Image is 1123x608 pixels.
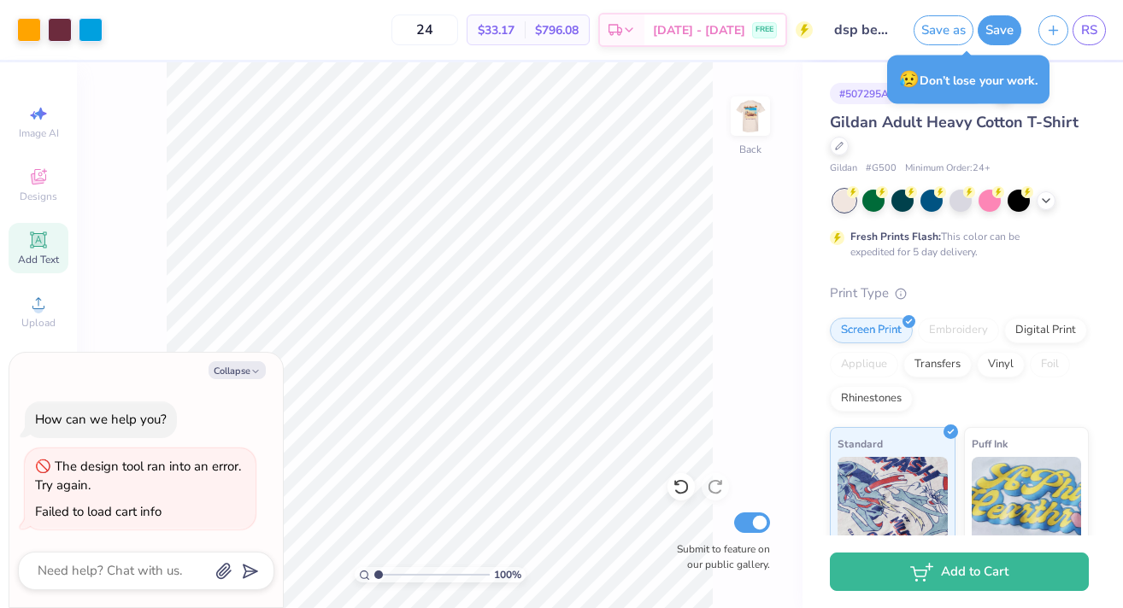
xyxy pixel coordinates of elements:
[850,229,1061,260] div: This color can be expedited for 5 day delivery.
[535,21,579,39] span: $796.08
[887,56,1050,104] div: Don’t lose your work.
[918,318,999,343] div: Embroidery
[35,458,241,494] div: The design tool ran into an error. Try again.
[756,24,773,36] span: FREE
[830,284,1089,303] div: Print Type
[391,15,458,45] input: – –
[972,435,1008,453] span: Puff Ink
[35,503,162,520] div: Failed to load cart info
[494,567,521,582] span: 100 %
[830,161,857,176] span: Gildan
[838,457,948,542] img: Standard
[830,386,913,412] div: Rhinestones
[478,21,514,39] span: $33.17
[905,161,991,176] span: Minimum Order: 24 +
[866,161,897,176] span: # G500
[35,411,167,428] div: How can we help you?
[972,457,1082,542] img: Puff Ink
[18,253,59,266] span: Add Text
[830,318,913,343] div: Screen Print
[914,15,973,45] button: Save as
[1073,15,1106,45] a: RS
[21,316,56,330] span: Upload
[830,352,898,377] div: Applique
[739,142,761,157] div: Back
[1081,20,1097,40] span: RS
[19,126,59,140] span: Image AI
[1004,318,1087,343] div: Digital Print
[830,83,898,104] div: # 507295A
[1030,352,1070,377] div: Foil
[978,15,1021,45] button: Save
[830,112,1079,132] span: Gildan Adult Heavy Cotton T-Shirt
[209,361,266,379] button: Collapse
[821,13,905,47] input: Untitled Design
[830,552,1089,591] button: Add to Cart
[850,230,941,243] strong: Fresh Prints Flash:
[653,21,745,39] span: [DATE] - [DATE]
[899,68,920,91] span: 😥
[903,352,972,377] div: Transfers
[977,352,1025,377] div: Vinyl
[733,99,767,133] img: Back
[20,190,57,203] span: Designs
[838,435,883,453] span: Standard
[667,541,770,572] label: Submit to feature on our public gallery.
